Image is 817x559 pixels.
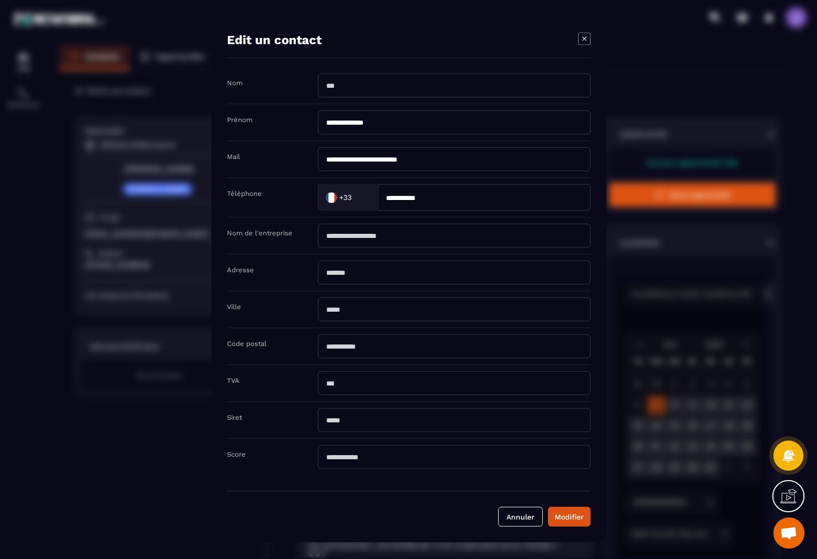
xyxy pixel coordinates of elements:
[227,116,252,124] label: Prénom
[227,229,292,237] label: Nom de l'entreprise
[339,192,351,203] span: +33
[227,303,241,311] label: Ville
[227,340,266,348] label: Code postal
[227,266,254,274] label: Adresse
[227,79,243,87] label: Nom
[227,33,322,47] h4: Edit un contact
[318,184,378,211] div: Search for option
[320,187,341,208] img: Country Flag
[227,450,246,458] label: Score
[548,507,591,527] button: Modifier
[227,377,239,384] label: TVA
[227,414,242,421] label: Siret
[498,507,543,527] button: Annuler
[227,190,262,197] label: Téléphone
[227,153,240,161] label: Mail
[354,190,367,205] input: Search for option
[773,517,805,549] div: Ouvrir le chat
